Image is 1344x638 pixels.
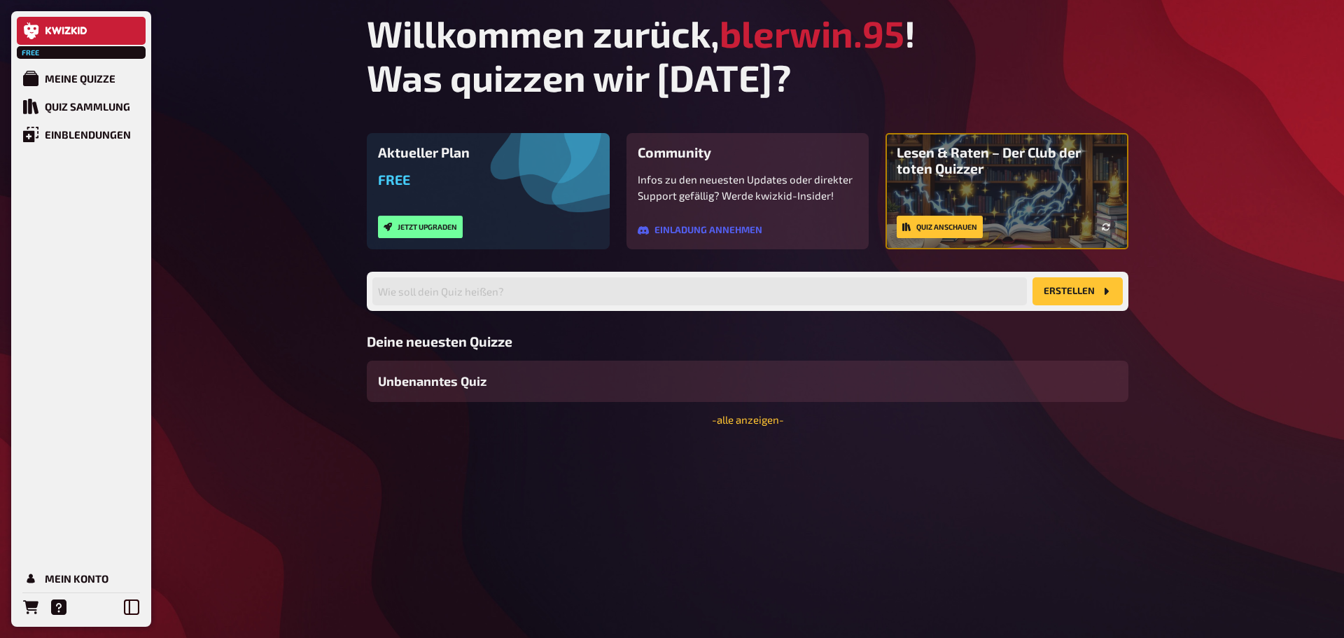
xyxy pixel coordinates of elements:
[17,92,146,120] a: Quiz Sammlung
[367,11,1128,99] h1: Willkommen zurück, ! Was quizzen wir [DATE]?
[17,564,146,592] a: Mein Konto
[372,277,1027,305] input: Wie soll dein Quiz heißen?
[17,593,45,621] a: Bestellungen
[45,72,115,85] div: Meine Quizze
[367,361,1128,402] a: Unbenanntes Quiz
[638,172,858,203] p: Infos zu den neuesten Updates oder direkter Support gefällig? Werde kwizkid-Insider!
[17,120,146,148] a: Einblendungen
[17,64,146,92] a: Meine Quizze
[45,572,108,585] div: Mein Konto
[638,144,858,160] h3: Community
[720,11,904,55] span: blerwin.95
[712,413,784,426] a: -alle anzeigen-
[378,172,410,188] span: Free
[45,593,73,621] a: Hilfe
[45,128,131,141] div: Einblendungen
[378,144,598,160] h3: Aktueller Plan
[378,216,463,238] button: Jetzt upgraden
[378,372,486,391] span: Unbenanntes Quiz
[1032,277,1123,305] button: Erstellen
[897,144,1117,176] h3: Lesen & Raten – Der Club der toten Quizzer
[367,333,1128,349] h3: Deine neuesten Quizze
[45,100,130,113] div: Quiz Sammlung
[638,225,762,236] a: Einladung annehmen
[897,216,983,238] a: Quiz anschauen
[18,48,43,57] span: Free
